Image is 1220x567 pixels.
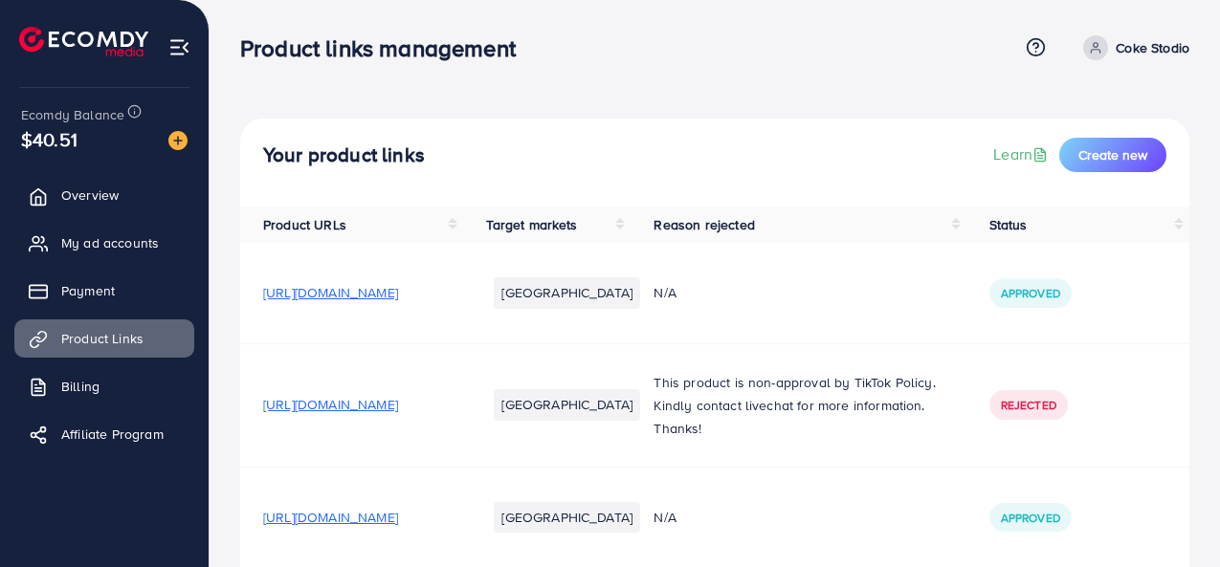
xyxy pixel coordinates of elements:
[494,502,640,533] li: [GEOGRAPHIC_DATA]
[1001,510,1060,526] span: Approved
[1116,36,1189,59] p: Coke Stodio
[19,27,148,56] img: logo
[14,415,194,453] a: Affiliate Program
[61,329,144,348] span: Product Links
[1076,35,1189,60] a: Coke Stodio
[494,277,640,308] li: [GEOGRAPHIC_DATA]
[1078,145,1147,164] span: Create new
[14,176,194,214] a: Overview
[14,272,194,310] a: Payment
[14,367,194,405] a: Billing
[263,395,398,414] span: [URL][DOMAIN_NAME]
[21,105,124,124] span: Ecomdy Balance
[240,34,531,62] h3: Product links management
[21,125,78,153] span: $40.51
[263,215,346,234] span: Product URLs
[993,143,1052,165] a: Learn
[494,389,640,420] li: [GEOGRAPHIC_DATA]
[654,508,676,527] span: N/A
[654,283,676,302] span: N/A
[61,233,159,252] span: My ad accounts
[61,425,164,444] span: Affiliate Program
[168,36,190,58] img: menu
[263,143,425,167] h4: Your product links
[1001,285,1060,301] span: Approved
[168,131,188,150] img: image
[1001,397,1056,413] span: Rejected
[486,215,577,234] span: Target markets
[654,371,943,440] p: This product is non-approval by TikTok Policy. Kindly contact livechat for more information. Thanks!
[989,215,1028,234] span: Status
[61,185,119,205] span: Overview
[263,508,398,527] span: [URL][DOMAIN_NAME]
[1059,138,1166,172] button: Create new
[61,281,115,300] span: Payment
[263,283,398,302] span: [URL][DOMAIN_NAME]
[14,319,194,358] a: Product Links
[61,377,100,396] span: Billing
[14,224,194,262] a: My ad accounts
[654,215,754,234] span: Reason rejected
